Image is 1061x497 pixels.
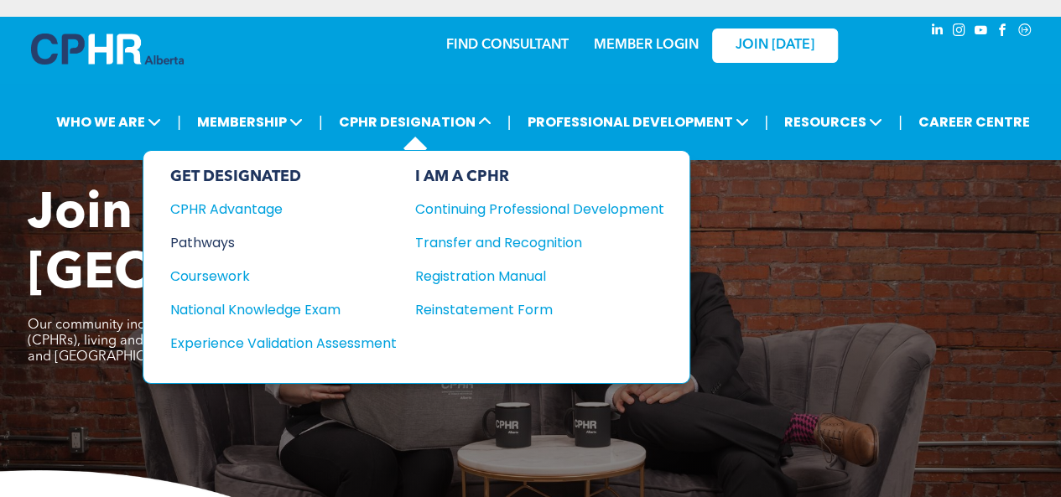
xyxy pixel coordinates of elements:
li: | [507,105,512,139]
div: Registration Manual [415,266,639,287]
a: facebook [994,21,1012,44]
a: Social network [1016,21,1034,44]
a: Coursework [170,266,397,287]
a: linkedin [928,21,947,44]
a: National Knowledge Exam [170,299,397,320]
a: Transfer and Recognition [415,232,664,253]
a: Registration Manual [415,266,664,287]
div: GET DESIGNATED [170,168,397,186]
li: | [764,105,768,139]
a: MEMBER LOGIN [594,39,699,52]
li: | [319,105,323,139]
div: Coursework [170,266,374,287]
a: Pathways [170,232,397,253]
div: I AM A CPHR [415,168,664,186]
div: Continuing Professional Development [415,199,639,220]
a: JOIN [DATE] [712,28,838,63]
div: National Knowledge Exam [170,299,374,320]
a: FIND CONSULTANT [446,39,569,52]
span: MEMBERSHIP [192,106,308,137]
span: WHO WE ARE [51,106,166,137]
div: Pathways [170,232,374,253]
a: instagram [950,21,969,44]
a: Experience Validation Assessment [170,333,397,354]
span: Join CPHR [GEOGRAPHIC_DATA] [28,189,564,300]
img: A blue and white logo for cp alberta [31,34,184,65]
a: youtube [972,21,991,44]
div: CPHR Advantage [170,199,374,220]
li: | [898,105,902,139]
a: CPHR Advantage [170,199,397,220]
a: Continuing Professional Development [415,199,664,220]
a: Reinstatement Form [415,299,664,320]
div: Transfer and Recognition [415,232,639,253]
div: Reinstatement Form [415,299,639,320]
a: CAREER CENTRE [913,106,1035,137]
li: | [177,105,181,139]
span: RESOURCES [779,106,887,137]
span: JOIN [DATE] [736,38,814,54]
span: PROFESSIONAL DEVELOPMENT [522,106,753,137]
div: Experience Validation Assessment [170,333,374,354]
span: Our community includes over 3,300 Chartered Professionals in Human Resources (CPHRs), living and ... [28,318,522,364]
span: CPHR DESIGNATION [334,106,497,137]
